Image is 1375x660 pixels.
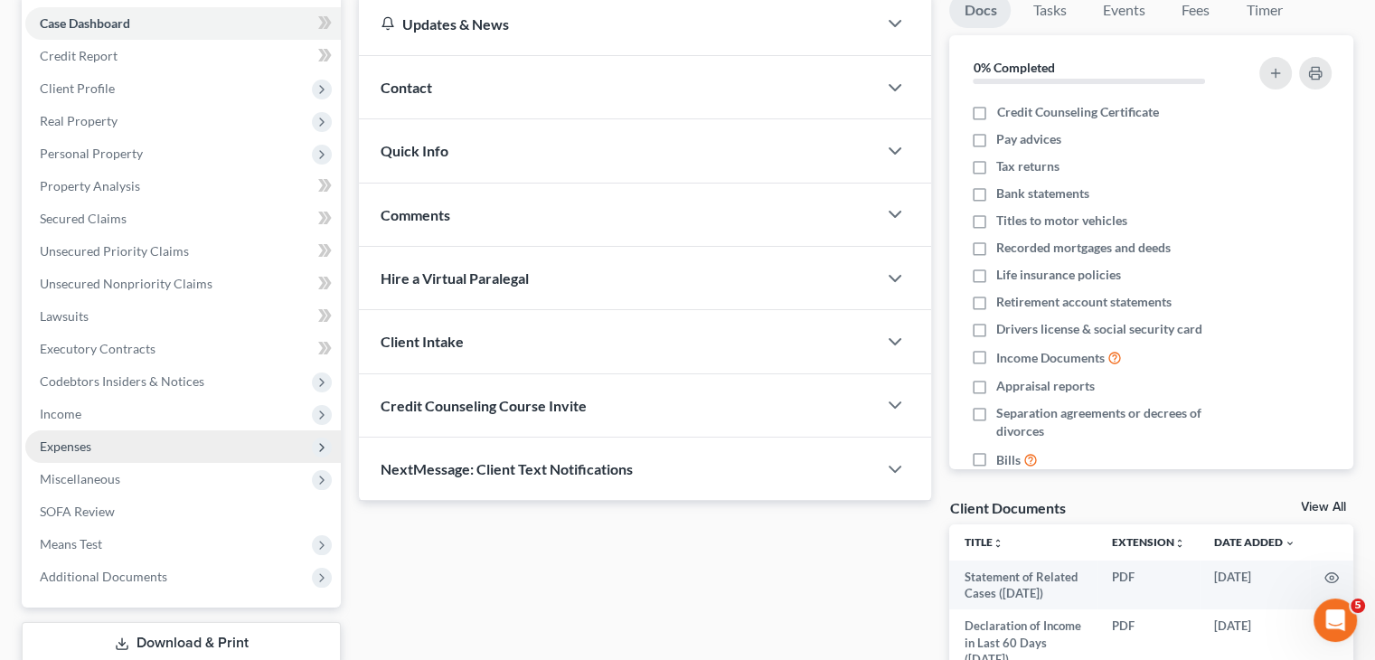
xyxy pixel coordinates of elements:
span: Expenses [40,438,91,454]
td: Statement of Related Cases ([DATE]) [949,561,1097,610]
a: View All [1301,501,1346,514]
span: 5 [1351,599,1365,613]
span: Drivers license & social security card [996,320,1202,338]
div: Client Documents [949,498,1065,517]
i: unfold_more [992,538,1003,549]
span: Executory Contracts [40,341,155,356]
span: Additional Documents [40,569,167,584]
i: unfold_more [1174,538,1185,549]
span: Appraisal reports [996,377,1095,395]
span: Separation agreements or decrees of divorces [996,404,1237,440]
span: Life insurance policies [996,266,1121,284]
span: Income [40,406,81,421]
span: Contact [381,79,432,96]
span: SOFA Review [40,504,115,519]
span: Secured Claims [40,211,127,226]
span: Client Profile [40,80,115,96]
div: Updates & News [381,14,855,33]
span: Quick Info [381,142,448,159]
a: Date Added expand_more [1214,535,1295,549]
a: Unsecured Nonpriority Claims [25,268,341,300]
td: [DATE] [1200,561,1310,610]
td: PDF [1097,561,1200,610]
span: Bills [996,451,1021,469]
span: Bank statements [996,184,1089,203]
span: Pay advices [996,130,1061,148]
a: Secured Claims [25,203,341,235]
a: Property Analysis [25,170,341,203]
span: Comments [381,206,450,223]
strong: 0% Completed [973,60,1054,75]
span: Tax returns [996,157,1060,175]
a: Titleunfold_more [964,535,1003,549]
span: Credit Report [40,48,118,63]
span: Titles to motor vehicles [996,212,1127,230]
span: Real Property [40,113,118,128]
span: Income Documents [996,349,1105,367]
a: Lawsuits [25,300,341,333]
span: Property Analysis [40,178,140,193]
a: Unsecured Priority Claims [25,235,341,268]
i: expand_more [1285,538,1295,549]
span: Lawsuits [40,308,89,324]
span: Retirement account statements [996,293,1172,311]
iframe: Intercom live chat [1314,599,1357,642]
span: Credit Counseling Course Invite [381,397,587,414]
a: Executory Contracts [25,333,341,365]
span: Miscellaneous [40,471,120,486]
a: Extensionunfold_more [1112,535,1185,549]
span: Unsecured Nonpriority Claims [40,276,212,291]
span: Personal Property [40,146,143,161]
span: Credit Counseling Certificate [996,103,1158,121]
span: Hire a Virtual Paralegal [381,269,529,287]
span: Unsecured Priority Claims [40,243,189,259]
a: Credit Report [25,40,341,72]
a: SOFA Review [25,495,341,528]
span: Case Dashboard [40,15,130,31]
span: Client Intake [381,333,464,350]
span: NextMessage: Client Text Notifications [381,460,633,477]
span: Means Test [40,536,102,552]
a: Case Dashboard [25,7,341,40]
span: Recorded mortgages and deeds [996,239,1171,257]
span: Codebtors Insiders & Notices [40,373,204,389]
